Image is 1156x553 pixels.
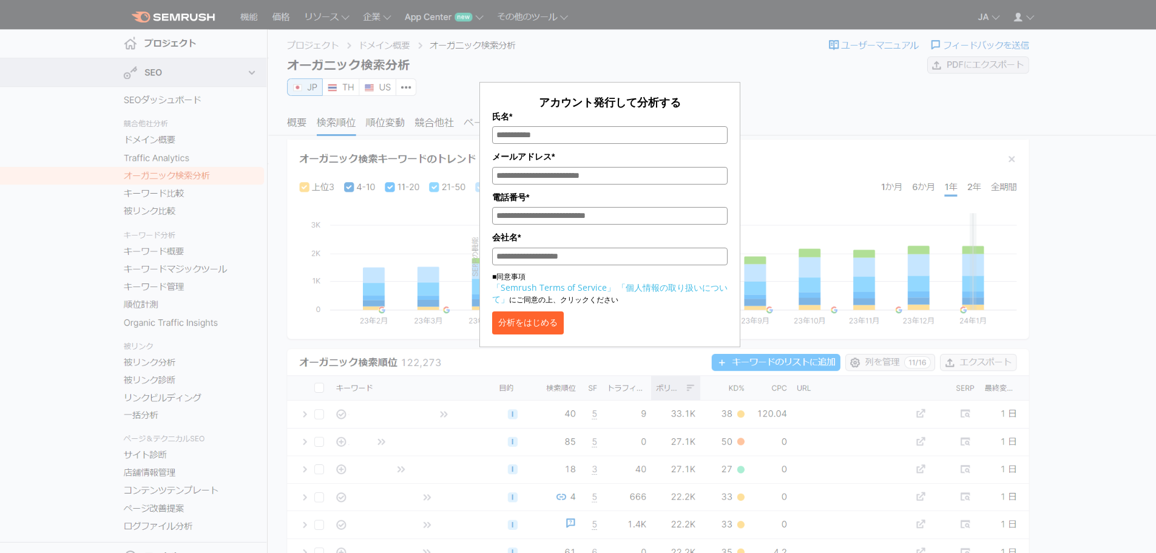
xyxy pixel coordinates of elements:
a: 「Semrush Terms of Service」 [492,282,615,293]
label: メールアドレス* [492,150,728,163]
button: 分析をはじめる [492,311,564,334]
a: 「個人情報の取り扱いについて」 [492,282,728,305]
p: ■同意事項 にご同意の上、クリックください [492,271,728,305]
label: 電話番号* [492,191,728,204]
span: アカウント発行して分析する [539,95,681,109]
